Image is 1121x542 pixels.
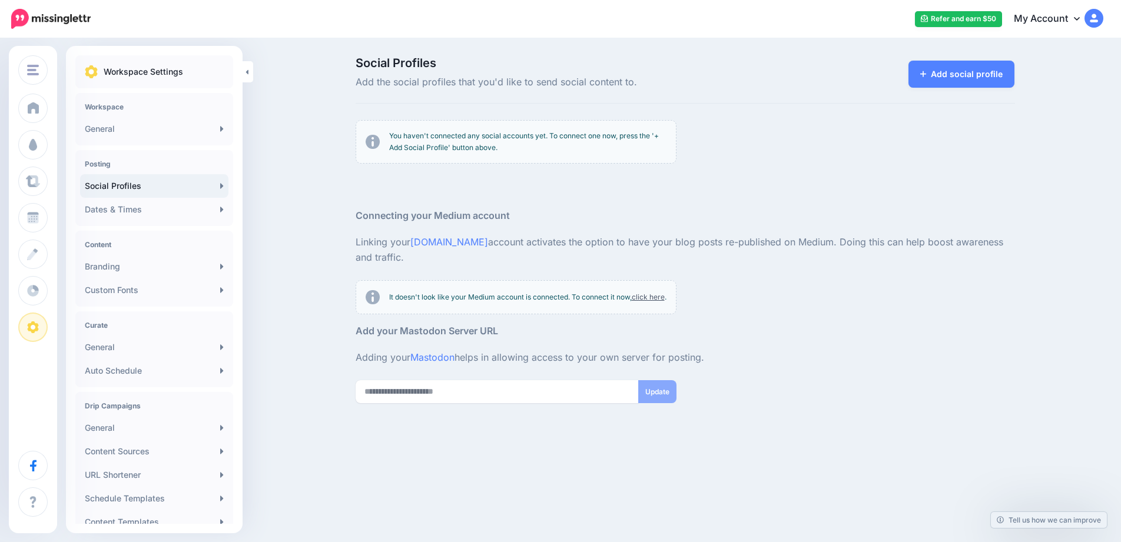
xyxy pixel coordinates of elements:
a: General [80,117,228,141]
img: menu.png [27,65,39,75]
span: Social Profiles [356,57,790,69]
p: Linking your account activates the option to have your blog posts re-published on Medium. Doing t... [356,235,1015,265]
a: Branding [80,255,228,278]
a: [DOMAIN_NAME] [410,236,488,248]
p: Workspace Settings [104,65,183,79]
h4: Curate [85,321,224,330]
a: Schedule Templates [80,487,228,510]
a: General [80,416,228,440]
a: Content Sources [80,440,228,463]
a: Custom Fonts [80,278,228,302]
img: info-circle-grey.png [366,135,380,149]
img: info-circle-grey.png [366,290,380,304]
button: Update [638,380,676,403]
a: Tell us how we can improve [991,512,1107,528]
h4: Posting [85,159,224,168]
a: Add social profile [908,61,1015,88]
a: Content Templates [80,510,228,534]
a: Social Profiles [80,174,228,198]
a: Dates & Times [80,198,228,221]
img: Missinglettr [11,9,91,29]
a: General [80,335,228,359]
p: It doesn't look like your Medium account is connected. To connect it now, . [389,291,666,303]
h5: Connecting your Medium account [356,208,1015,223]
a: Refer and earn $50 [915,11,1002,27]
a: Auto Schedule [80,359,228,383]
a: URL Shortener [80,463,228,487]
a: Mastodon [410,351,455,363]
h4: Drip Campaigns [85,401,224,410]
p: You haven't connected any social accounts yet. To connect one now, press the '+ Add Social Profil... [389,130,666,154]
h4: Content [85,240,224,249]
p: Adding your helps in allowing access to your own server for posting. [356,350,1015,365]
a: click here [632,292,665,301]
span: Add the social profiles that you'd like to send social content to. [356,75,790,90]
h4: Workspace [85,102,224,111]
img: settings.png [85,65,98,78]
a: My Account [1002,5,1103,34]
h5: Add your Mastodon Server URL [356,324,1015,338]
